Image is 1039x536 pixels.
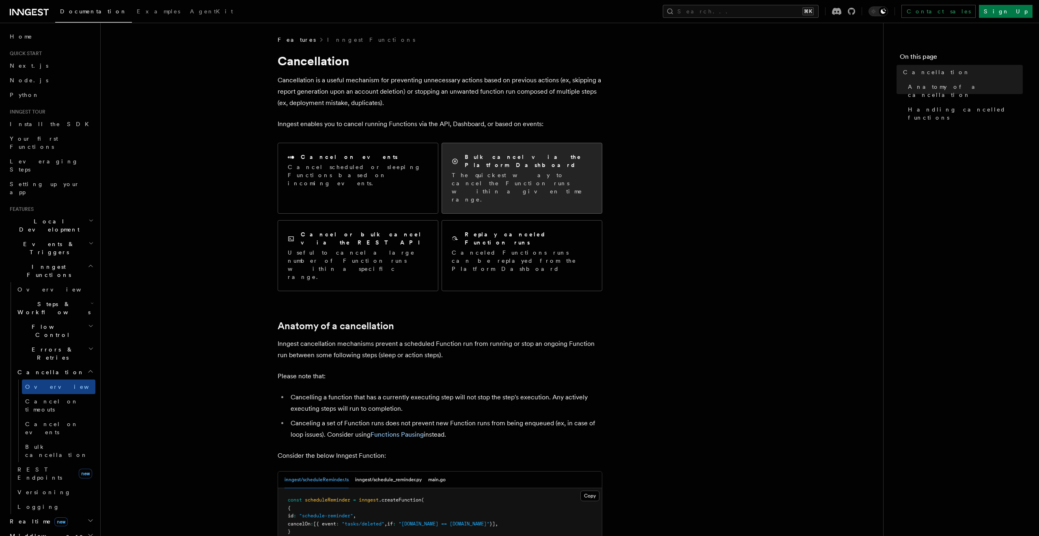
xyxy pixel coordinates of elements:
[10,62,48,69] span: Next.js
[359,497,379,503] span: inngest
[465,153,592,169] h2: Bulk cancel via the Platform Dashboard
[6,88,95,102] a: Python
[22,417,95,440] a: Cancel on events
[6,282,95,514] div: Inngest Functions
[25,444,88,458] span: Bulk cancellation
[55,2,132,23] a: Documentation
[54,517,68,526] span: new
[278,118,602,130] p: Inngest enables you to cancel running Functions via the API, Dashboard, or based on events:
[14,462,95,485] a: REST Endpointsnew
[353,513,356,519] span: ,
[14,342,95,365] button: Errors & Retries
[137,8,180,15] span: Examples
[22,394,95,417] a: Cancel on timeouts
[908,105,1023,122] span: Handling cancelled functions
[14,319,95,342] button: Flow Control
[17,489,71,495] span: Versioning
[278,54,602,68] h1: Cancellation
[6,154,95,177] a: Leveraging Steps
[25,384,109,390] span: Overview
[869,6,888,16] button: Toggle dark mode
[442,220,602,291] a: Replay canceled Function runsCanceled Functions runs can be replayed from the Platform Dashboard
[495,521,498,527] span: ,
[905,102,1023,125] a: Handling cancelled functions
[10,77,48,84] span: Node.js
[6,50,42,57] span: Quick start
[288,418,602,440] li: Canceling a set of Function runs does not prevent new Function runs from being enqueued (ex, in c...
[288,163,428,187] p: Cancel scheduled or sleeping Functions based on incoming events.
[17,466,62,481] span: REST Endpoints
[14,345,88,362] span: Errors & Retries
[14,368,84,376] span: Cancellation
[10,121,94,127] span: Install the SDK
[6,214,95,237] button: Local Development
[17,286,101,293] span: Overview
[6,206,34,212] span: Features
[288,513,293,519] span: id
[903,68,970,76] span: Cancellation
[288,392,602,414] li: Cancelling a function that has a currently executing step will not stop the step's execution. Any...
[10,135,58,150] span: Your first Functions
[288,529,291,534] span: }
[10,92,39,98] span: Python
[278,371,602,382] p: Please note that:
[60,8,127,15] span: Documentation
[6,131,95,154] a: Your first Functions
[288,249,428,281] p: Useful to cancel a large number of Function runs within a specific range.
[353,497,356,503] span: =
[278,320,394,332] a: Anatomy of a cancellation
[79,469,92,478] span: new
[278,450,602,461] p: Consider the below Inngest Function:
[14,500,95,514] a: Logging
[6,240,88,256] span: Events & Triggers
[299,513,353,519] span: "schedule-reminder"
[6,109,45,115] span: Inngest tour
[6,259,95,282] button: Inngest Functions
[10,32,32,41] span: Home
[6,263,88,279] span: Inngest Functions
[25,421,78,435] span: Cancel on events
[908,83,1023,99] span: Anatomy of a cancellation
[6,177,95,199] a: Setting up your app
[6,517,68,525] span: Realtime
[285,472,349,488] button: inngest/scheduleReminder.ts
[428,472,446,488] button: main.go
[305,497,350,503] span: scheduleReminder
[288,505,291,511] span: {
[14,485,95,500] a: Versioning
[288,497,302,503] span: const
[278,338,602,361] p: Inngest cancellation mechanisms prevent a scheduled Function run from running or stop an ongoing ...
[10,158,78,173] span: Leveraging Steps
[465,230,592,247] h2: Replay canceled Function runs
[6,117,95,131] a: Install the SDK
[17,504,60,510] span: Logging
[190,8,233,15] span: AgentKit
[6,73,95,88] a: Node.js
[901,5,976,18] a: Contact sales
[399,521,489,527] span: "[DOMAIN_NAME] == [DOMAIN_NAME]"
[379,497,421,503] span: .createFunction
[22,379,95,394] a: Overview
[22,440,95,462] a: Bulk cancellation
[355,472,422,488] button: inngest/schedule_reminder.py
[185,2,238,22] a: AgentKit
[421,497,424,503] span: (
[342,521,384,527] span: "tasks/deleted"
[14,365,95,379] button: Cancellation
[6,58,95,73] a: Next.js
[442,143,602,214] a: Bulk cancel via the Platform DashboardThe quickest way to cancel the Function runs within a given...
[580,491,599,501] button: Copy
[384,521,387,527] span: ,
[6,237,95,259] button: Events & Triggers
[278,75,602,109] p: Cancellation is a useful mechanism for preventing unnecessary actions based on previous actions (...
[336,521,339,527] span: :
[310,521,313,527] span: :
[301,230,428,247] h2: Cancel or bulk cancel via the REST API
[900,65,1023,79] a: Cancellation
[25,398,78,413] span: Cancel on timeouts
[6,514,95,529] button: Realtimenew
[10,181,80,195] span: Setting up your app
[489,521,495,527] span: }]
[313,521,336,527] span: [{ event
[905,79,1023,102] a: Anatomy of a cancellation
